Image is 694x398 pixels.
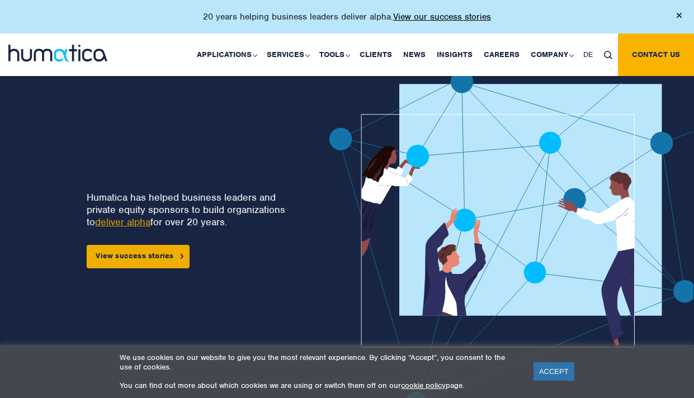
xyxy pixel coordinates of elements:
img: search_icon [604,51,612,59]
a: Company [525,34,578,76]
a: cookie policy [401,381,446,390]
img: arrowicon [180,254,183,259]
a: DE [578,34,598,76]
a: deliver alpha [95,216,150,228]
a: Clients [354,34,398,76]
a: View success stories [87,245,190,268]
a: Tools [314,34,354,76]
a: ACCEPT [534,362,574,381]
img: logo [8,45,107,61]
p: You can find out more about which cookies we are using or switch them off on our page. [120,381,520,390]
a: View our success stories [393,11,491,22]
a: Contact us [618,34,694,76]
p: 20 years helping business leaders deliver alpha. [203,11,491,22]
a: News [398,34,431,76]
p: Humatica has helped business leaders and private equity sponsors to build organizations to for ov... [87,191,289,228]
a: Applications [191,34,261,76]
span: DE [583,50,593,59]
a: Services [261,34,314,76]
a: Insights [431,34,478,76]
p: We use cookies on our website to give you the most relevant experience. By clicking “Accept”, you... [120,353,520,372]
a: Careers [478,34,525,76]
